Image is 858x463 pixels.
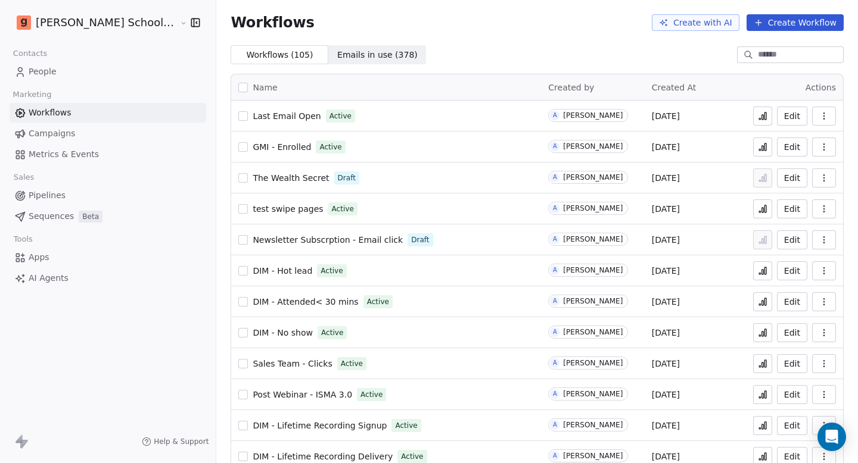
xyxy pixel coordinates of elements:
[29,210,74,223] span: Sequences
[253,421,387,430] span: DIM - Lifetime Recording Signup
[411,234,429,245] span: Draft
[8,45,52,62] span: Contacts
[652,420,680,431] span: [DATE]
[553,296,557,306] div: A
[747,14,844,31] button: Create Workflow
[253,390,352,399] span: Post Webinar - ISMA 3.0
[553,451,557,461] div: A
[8,86,57,104] span: Marketing
[553,420,557,430] div: A
[777,107,807,126] button: Edit
[253,234,403,246] a: Newsletter Subscrption - Email click
[341,358,363,369] span: Active
[253,420,387,431] a: DIM - Lifetime Recording Signup
[563,297,623,305] div: [PERSON_NAME]
[563,111,623,120] div: [PERSON_NAME]
[154,437,209,446] span: Help & Support
[10,186,206,205] a: Pipelines
[563,235,623,243] div: [PERSON_NAME]
[10,248,206,267] a: Apps
[652,265,680,277] span: [DATE]
[10,268,206,288] a: AI Agents
[652,141,680,153] span: [DATE]
[652,83,697,92] span: Created At
[253,82,277,94] span: Name
[36,15,177,30] span: [PERSON_NAME] School of Finance LLP
[231,14,314,31] span: Workflows
[563,266,623,274] div: [PERSON_NAME]
[253,297,358,306] span: DIM - Attended< 30 mins
[401,451,423,462] span: Active
[652,14,739,31] button: Create with AI
[652,172,680,184] span: [DATE]
[253,358,332,370] a: Sales Team - Clicks
[652,451,680,462] span: [DATE]
[29,148,99,161] span: Metrics & Events
[17,15,31,30] img: Goela%20School%20Logos%20(4).png
[777,137,807,157] button: Edit
[553,389,557,399] div: A
[10,124,206,143] a: Campaigns
[321,327,343,338] span: Active
[563,173,623,182] div: [PERSON_NAME]
[777,168,807,187] button: Edit
[777,323,807,342] button: Edit
[777,354,807,373] button: Edit
[79,211,102,223] span: Beta
[14,12,172,33] button: [PERSON_NAME] School of Finance LLP
[253,266,312,276] span: DIM - Hot lead
[253,265,312,277] a: DIM - Hot lead
[777,261,807,280] button: Edit
[777,199,807,218] button: Edit
[548,83,594,92] span: Created by
[777,292,807,311] button: Edit
[29,127,75,140] span: Campaigns
[652,327,680,339] span: [DATE]
[332,204,354,214] span: Active
[777,230,807,249] button: Edit
[777,416,807,435] button: Edit
[553,111,557,120] div: A
[553,327,557,337] div: A
[253,203,323,215] a: test swipe pages
[142,437,209,446] a: Help & Support
[806,83,836,92] span: Actions
[253,389,352,401] a: Post Webinar - ISMA 3.0
[253,452,393,461] span: DIM - Lifetime Recording Delivery
[553,173,557,182] div: A
[395,420,417,431] span: Active
[253,110,321,122] a: Last Email Open
[253,172,329,184] a: The Wealth Secret
[253,235,403,245] span: Newsletter Subscrption - Email click
[29,189,66,202] span: Pipelines
[253,359,332,368] span: Sales Team - Clicks
[652,110,680,122] span: [DATE]
[253,141,311,153] a: GMI - Enrolled
[563,390,623,398] div: [PERSON_NAME]
[253,204,323,214] span: test swipe pages
[563,142,623,151] div: [PERSON_NAME]
[253,328,313,337] span: DIM - No show
[553,204,557,213] div: A
[253,111,321,121] span: Last Email Open
[553,358,557,368] div: A
[338,173,356,183] span: Draft
[563,421,623,429] div: [PERSON_NAME]
[652,389,680,401] span: [DATE]
[563,204,623,212] div: [PERSON_NAME]
[10,207,206,226] a: SequencesBeta
[553,234,557,244] div: A
[8,230,38,248] span: Tools
[817,423,846,451] div: Open Intercom Messenger
[563,328,623,336] div: [PERSON_NAME]
[321,265,343,276] span: Active
[652,358,680,370] span: [DATE]
[777,385,807,404] button: Edit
